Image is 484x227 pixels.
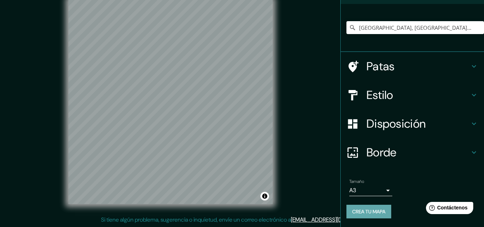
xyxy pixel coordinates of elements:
[341,138,484,167] div: Borde
[349,186,356,194] font: A3
[341,81,484,109] div: Estilo
[349,179,364,184] font: Tamaño
[366,88,393,103] font: Estilo
[366,145,397,160] font: Borde
[352,208,385,215] font: Crea tu mapa
[349,185,392,196] div: A3
[260,192,269,200] button: Activar o desactivar atribución
[341,52,484,81] div: Patas
[291,216,379,223] a: [EMAIL_ADDRESS][DOMAIN_NAME]
[420,199,476,219] iframe: Lanzador de widgets de ayuda
[101,216,291,223] font: Si tiene algún problema, sugerencia o inquietud, envíe un correo electrónico a
[366,116,426,131] font: Disposición
[366,59,395,74] font: Patas
[346,205,391,218] button: Crea tu mapa
[341,109,484,138] div: Disposición
[346,21,484,34] input: Elige tu ciudad o zona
